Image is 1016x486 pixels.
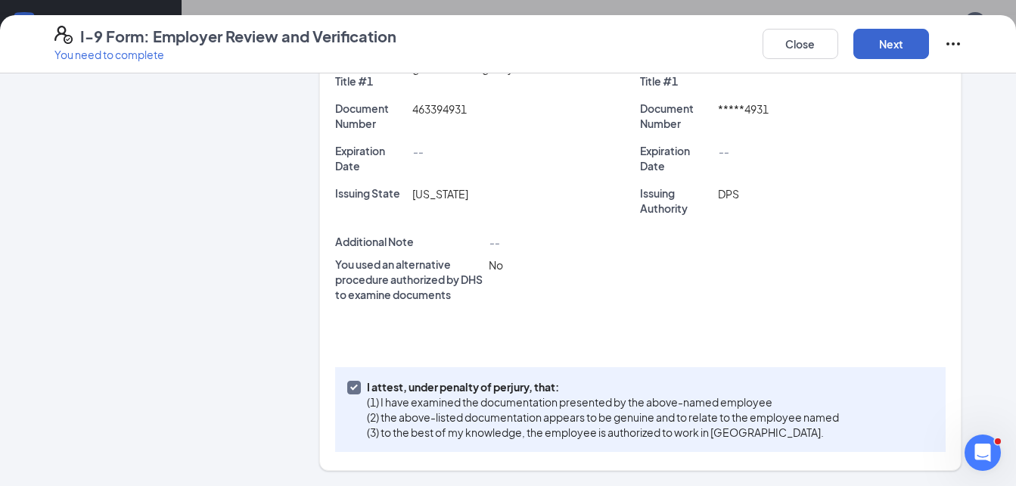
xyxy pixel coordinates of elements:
span: [US_STATE] [412,187,468,201]
p: Expiration Date [640,143,712,173]
p: (3) to the best of my knowledge, the employee is authorized to work in [GEOGRAPHIC_DATA]. [367,425,839,440]
span: No [489,258,503,272]
p: You used an alternative procedure authorized by DHS to examine documents [335,257,483,302]
h4: I-9 Form: Employer Review and Verification [80,26,396,47]
p: Document Number [335,101,407,131]
svg: Ellipses [944,35,962,53]
p: I attest, under penalty of perjury, that: [367,379,839,394]
iframe: Intercom live chat [965,435,1001,471]
span: -- [412,145,423,158]
span: DPS [718,187,739,201]
button: Next [853,29,929,59]
p: (2) the above-listed documentation appears to be genuine and to relate to the employee named [367,410,839,425]
span: 463394931 [412,102,467,116]
p: Expiration Date [335,143,407,173]
p: Additional Note [335,234,483,249]
p: You need to complete [54,47,396,62]
p: (1) I have examined the documentation presented by the above-named employee [367,394,839,410]
p: Document Number [640,101,712,131]
button: Close [763,29,838,59]
span: -- [489,235,499,249]
p: Issuing State [335,185,407,201]
span: -- [718,145,729,158]
svg: FormI9EVerifyIcon [54,26,73,44]
p: Issuing Authority [640,185,712,216]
